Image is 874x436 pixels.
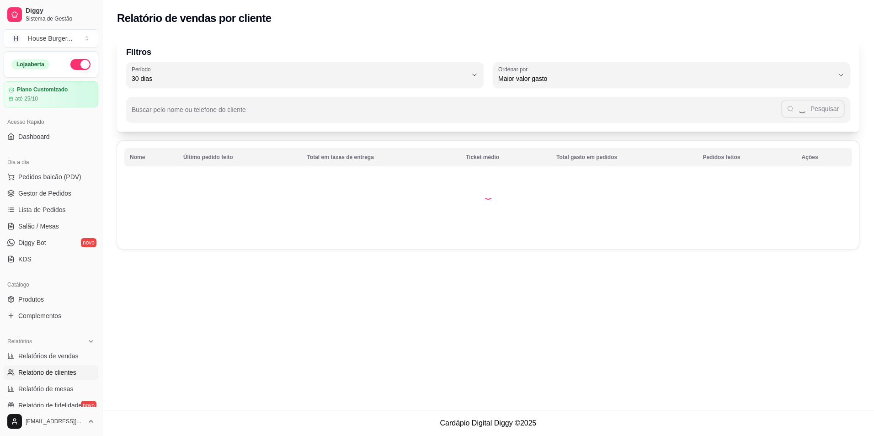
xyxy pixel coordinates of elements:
a: Lista de Pedidos [4,202,98,217]
span: Sistema de Gestão [26,15,95,22]
p: Filtros [126,46,850,58]
a: Relatórios de vendas [4,349,98,363]
input: Buscar pelo nome ou telefone do cliente [132,109,781,118]
a: Plano Customizadoaté 25/10 [4,81,98,107]
button: Período30 dias [126,62,484,88]
span: KDS [18,255,32,264]
a: KDS [4,252,98,266]
span: 30 dias [132,74,467,83]
span: Diggy [26,7,95,15]
a: Relatório de clientes [4,365,98,380]
span: Relatório de mesas [18,384,74,393]
div: Loading [484,191,493,200]
span: Lista de Pedidos [18,205,66,214]
label: Período [132,65,154,73]
span: Relatório de clientes [18,368,76,377]
button: Pedidos balcão (PDV) [4,170,98,184]
div: Catálogo [4,277,98,292]
span: Produtos [18,295,44,304]
span: [EMAIL_ADDRESS][DOMAIN_NAME] [26,418,84,425]
button: Select a team [4,29,98,48]
div: Dia a dia [4,155,98,170]
span: Pedidos balcão (PDV) [18,172,81,181]
span: Relatórios de vendas [18,351,79,361]
span: Dashboard [18,132,50,141]
div: House Burger ... [28,34,72,43]
h2: Relatório de vendas por cliente [117,11,272,26]
a: Gestor de Pedidos [4,186,98,201]
article: Plano Customizado [17,86,68,93]
span: H [11,34,21,43]
span: Maior valor gasto [498,74,834,83]
span: Complementos [18,311,61,320]
span: Diggy Bot [18,238,46,247]
a: Complementos [4,308,98,323]
span: Relatório de fidelidade [18,401,82,410]
article: até 25/10 [15,95,38,102]
a: Relatório de mesas [4,382,98,396]
span: Salão / Mesas [18,222,59,231]
label: Ordenar por [498,65,531,73]
a: Salão / Mesas [4,219,98,234]
a: Diggy Botnovo [4,235,98,250]
span: Gestor de Pedidos [18,189,71,198]
a: Produtos [4,292,98,307]
a: Dashboard [4,129,98,144]
button: Alterar Status [70,59,91,70]
a: Relatório de fidelidadenovo [4,398,98,413]
button: Ordenar porMaior valor gasto [493,62,850,88]
div: Acesso Rápido [4,115,98,129]
footer: Cardápio Digital Diggy © 2025 [102,410,874,436]
button: [EMAIL_ADDRESS][DOMAIN_NAME] [4,410,98,432]
span: Relatórios [7,338,32,345]
div: Loja aberta [11,59,49,69]
a: DiggySistema de Gestão [4,4,98,26]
